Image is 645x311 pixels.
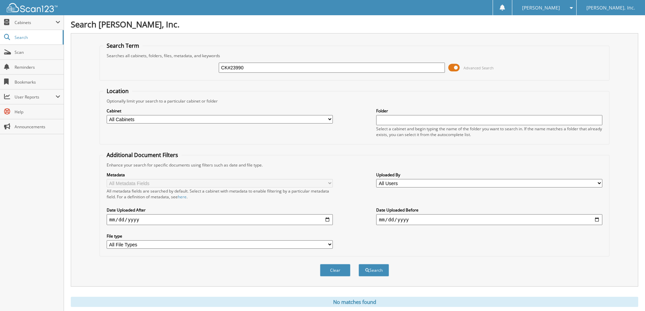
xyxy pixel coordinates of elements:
[107,108,333,114] label: Cabinet
[178,194,187,200] a: here
[103,42,143,49] legend: Search Term
[376,108,602,114] label: Folder
[15,35,59,40] span: Search
[103,53,606,59] div: Searches all cabinets, folders, files, metadata, and keywords
[320,264,350,276] button: Clear
[15,20,56,25] span: Cabinets
[107,172,333,178] label: Metadata
[7,3,58,12] img: scan123-logo-white.svg
[15,124,60,130] span: Announcements
[586,6,635,10] span: [PERSON_NAME], Inc.
[15,64,60,70] span: Reminders
[359,264,389,276] button: Search
[103,98,606,104] div: Optionally limit your search to a particular cabinet or folder
[15,94,56,100] span: User Reports
[71,19,638,30] h1: Search [PERSON_NAME], Inc.
[103,87,132,95] legend: Location
[15,79,60,85] span: Bookmarks
[376,126,602,137] div: Select a cabinet and begin typing the name of the folder you want to search in. If the name match...
[522,6,560,10] span: [PERSON_NAME]
[71,297,638,307] div: No matches found
[103,162,606,168] div: Enhance your search for specific documents using filters such as date and file type.
[103,151,181,159] legend: Additional Document Filters
[15,109,60,115] span: Help
[464,65,494,70] span: Advanced Search
[107,214,333,225] input: start
[376,214,602,225] input: end
[107,188,333,200] div: All metadata fields are searched by default. Select a cabinet with metadata to enable filtering b...
[376,207,602,213] label: Date Uploaded Before
[107,207,333,213] label: Date Uploaded After
[107,233,333,239] label: File type
[15,49,60,55] span: Scan
[376,172,602,178] label: Uploaded By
